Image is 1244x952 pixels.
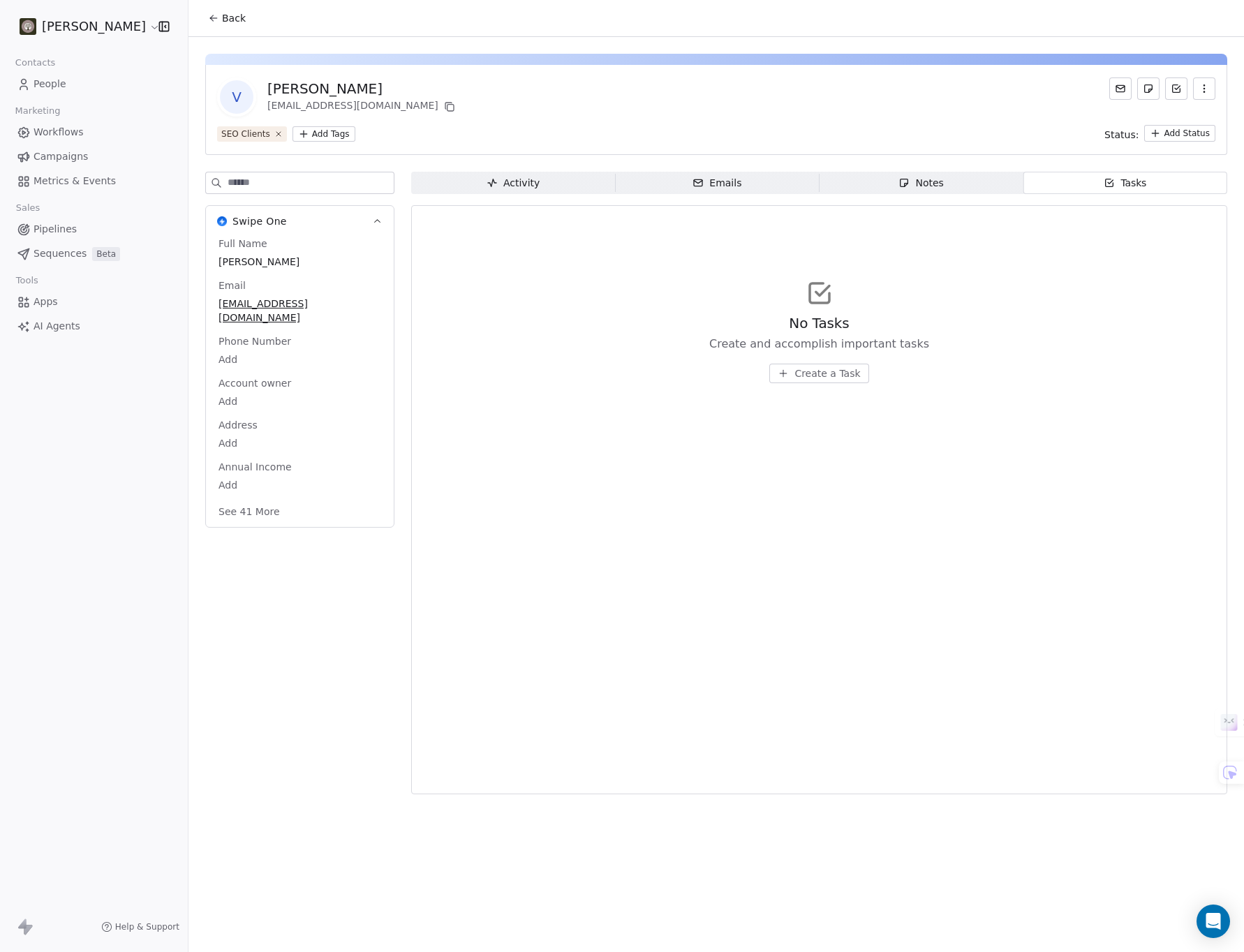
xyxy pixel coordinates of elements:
span: Beta [92,247,120,261]
span: V [220,80,253,114]
span: People [34,77,66,91]
span: Workflows [34,125,84,140]
span: [PERSON_NAME] [219,255,381,269]
a: Help & Support [101,921,179,932]
span: Create and accomplish important tasks [709,336,929,352]
button: [PERSON_NAME] [17,15,149,38]
span: Add [219,394,381,408]
span: Help & Support [115,921,179,932]
a: Metrics & Events [11,170,177,193]
a: Pipelines [11,218,177,241]
a: AI Agents [11,315,177,338]
button: Swipe OneSwipe One [206,206,394,237]
span: Sequences [34,246,87,261]
span: [PERSON_NAME] [42,17,146,36]
button: Add Tags [293,126,355,142]
span: Metrics & Events [34,174,116,188]
span: Account owner [216,376,294,390]
span: Add [219,478,381,492]
button: Back [200,6,254,31]
img: Swipe One [217,216,227,226]
span: Address [216,418,260,432]
button: See 41 More [210,499,288,524]
span: Email [216,278,249,292]
a: Campaigns [11,145,177,168]
div: [PERSON_NAME] [267,79,458,98]
span: Status: [1104,128,1139,142]
div: Swipe OneSwipe One [206,237,394,527]
span: Campaigns [34,149,88,164]
span: Pipelines [34,222,77,237]
span: AI Agents [34,319,80,334]
span: Annual Income [216,460,295,474]
a: People [11,73,177,96]
span: [EMAIL_ADDRESS][DOMAIN_NAME] [219,297,381,325]
a: Workflows [11,121,177,144]
span: Contacts [9,52,61,73]
span: No Tasks [789,313,849,333]
span: Full Name [216,237,270,251]
span: Apps [34,295,58,309]
a: SequencesBeta [11,242,177,265]
div: Emails [693,176,741,191]
div: Notes [898,176,943,191]
span: Back [222,11,246,25]
button: Create a Task [769,364,868,383]
span: Create a Task [794,366,860,380]
img: oakcassidy.png [20,18,36,35]
div: [EMAIL_ADDRESS][DOMAIN_NAME] [267,98,458,115]
a: Apps [11,290,177,313]
div: SEO Clients [221,128,270,140]
button: Add Status [1144,125,1215,142]
span: Swipe One [232,214,287,228]
div: Open Intercom Messenger [1197,905,1230,938]
span: Add [219,352,381,366]
div: Activity [487,176,540,191]
span: Phone Number [216,334,294,348]
span: Sales [10,198,46,218]
span: Add [219,436,381,450]
span: Tools [10,270,44,291]
span: Marketing [9,101,66,121]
